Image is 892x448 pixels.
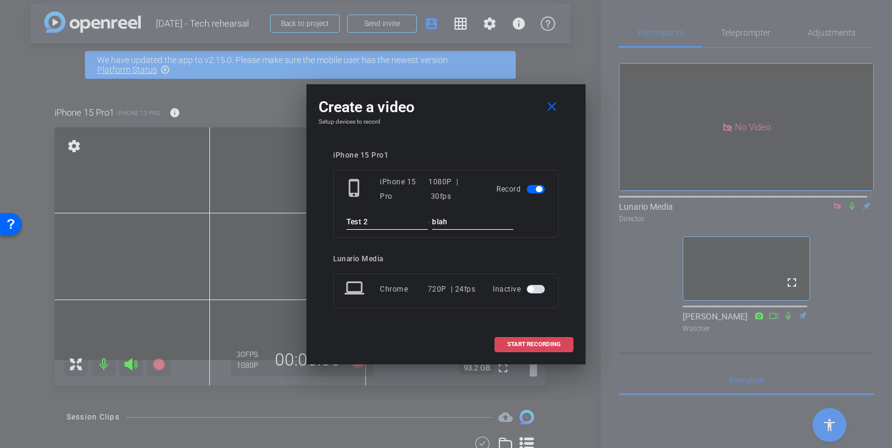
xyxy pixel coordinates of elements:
[428,218,431,226] span: -
[333,151,559,160] div: iPhone 15 Pro1
[319,96,573,118] div: Create a video
[380,175,428,204] div: iPhone 15 Pro
[432,215,513,230] input: ENTER HERE
[319,118,573,125] h4: Setup devices to record
[428,175,479,204] div: 1080P | 30fps
[346,215,428,230] input: ENTER HERE
[495,337,573,352] button: START RECORDING
[345,178,367,200] mat-icon: phone_iphone
[428,278,476,300] div: 720P | 24fps
[496,175,547,204] div: Record
[345,278,367,300] mat-icon: laptop
[493,278,547,300] div: Inactive
[544,99,559,115] mat-icon: close
[333,255,559,264] div: Lunario Media
[507,341,561,347] span: START RECORDING
[380,278,428,300] div: Chrome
